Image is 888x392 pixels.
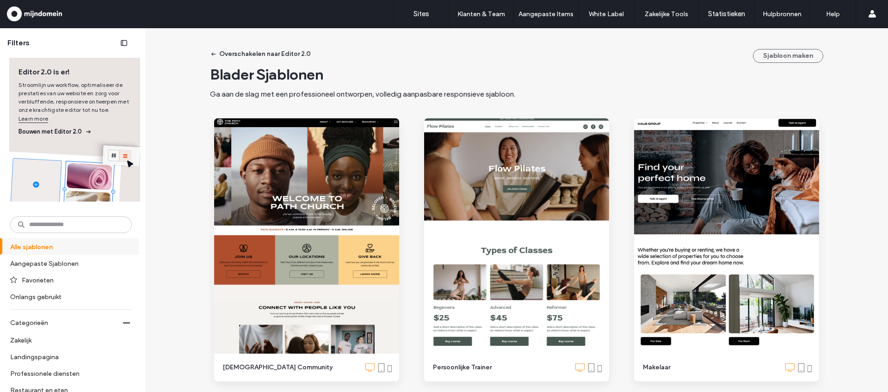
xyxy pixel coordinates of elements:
[10,332,124,348] label: Zakelijk
[210,90,515,98] span: Ga aan de slag met een professioneel ontworpen, volledig aanpasbare responsieve sjabloon.
[18,81,131,123] span: Stroomlijn uw workflow, optimaliseer de prestaties van uw website en zorg voor verbluffende, resp...
[18,127,131,136] span: Bouwen met Editor 2.0
[10,314,123,331] label: Categorieën
[10,239,123,255] label: Alle sjablonen
[18,114,48,123] a: Learn more
[763,10,802,18] label: Hulpbronnen
[708,10,745,18] label: Statistieken
[457,10,505,18] label: Klanten & Team
[10,365,124,381] label: Professionele diensten
[210,65,323,83] span: Blader Sjablonen
[645,10,688,18] label: Zakelijke Tools
[7,38,30,48] span: Filters
[10,349,124,365] label: Landingspagina
[826,10,840,18] label: Help
[22,272,124,288] label: Favorieten
[203,47,319,61] button: Overschakelen naar Editor 2.0
[10,288,124,305] label: Onlangs gebruikt
[589,10,624,18] label: White Label
[18,67,131,77] span: Editor 2.0 is er!
[753,49,823,63] button: Sjabloon maken
[413,10,429,18] label: Sites
[518,10,573,18] label: Aangepaste Items
[10,255,124,271] label: Aangepaste Sjablonen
